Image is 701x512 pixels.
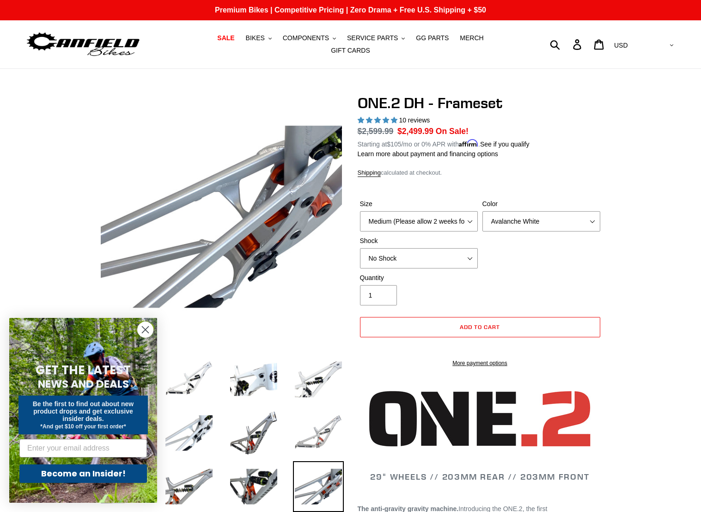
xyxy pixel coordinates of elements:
[283,34,329,42] span: COMPONENTS
[293,354,344,405] img: Load image into Gallery viewer, ONE.2 DH - Frameset
[358,150,498,158] a: Learn more about payment and financing options
[19,464,147,483] button: Become an Insider!
[137,322,153,338] button: Close dialog
[460,34,483,42] span: MERCH
[360,236,478,246] label: Shock
[228,461,279,512] img: Load image into Gallery viewer, ONE.2 DH - Frameset
[482,199,600,209] label: Color
[228,408,279,458] img: Load image into Gallery viewer, ONE.2 DH - Frameset
[397,127,433,136] span: $2,499.99
[164,408,214,458] img: Load image into Gallery viewer, ONE.2 DH - Frameset
[33,400,134,422] span: Be the first to find out about new product drops and get exclusive insider deals.
[411,32,453,44] a: GG PARTS
[360,199,478,209] label: Size
[460,323,500,330] span: Add to cart
[360,359,600,367] a: More payment options
[358,116,399,124] span: 5.00 stars
[326,44,375,57] a: GIFT CARDS
[387,140,401,148] span: $105
[40,423,126,430] span: *And get $10 off your first order*
[36,362,131,378] span: GET THE LATEST
[459,139,478,147] span: Affirm
[455,32,488,44] a: MERCH
[293,408,344,458] img: Load image into Gallery viewer, ONE.2 DH - Frameset
[358,94,603,112] h1: ONE.2 DH - Frameset
[480,140,530,148] a: See if you qualify - Learn more about Affirm Financing (opens in modal)
[278,32,341,44] button: COMPONENTS
[360,273,478,283] label: Quantity
[213,32,239,44] a: SALE
[164,354,214,405] img: Load image into Gallery viewer, ONE.2 DH - Frameset
[347,34,398,42] span: SERVICE PARTS
[246,34,265,42] span: BIKES
[164,461,214,512] img: Load image into Gallery viewer, ONE.2 DH - Frameset
[25,30,141,59] img: Canfield Bikes
[436,125,469,137] span: On Sale!
[399,116,430,124] span: 10 reviews
[241,32,276,44] button: BIKES
[360,317,600,337] button: Add to cart
[228,354,279,405] img: Load image into Gallery viewer, ONE.2 DH - Frameset
[19,439,147,457] input: Enter your email address
[358,127,394,136] s: $2,599.99
[342,32,409,44] button: SERVICE PARTS
[555,34,579,55] input: Search
[358,137,530,149] p: Starting at /mo or 0% APR with .
[416,34,449,42] span: GG PARTS
[370,471,589,482] span: 29" WHEELS // 203MM REAR // 203MM FRONT
[331,47,370,55] span: GIFT CARDS
[358,168,603,177] div: calculated at checkout.
[217,34,234,42] span: SALE
[358,169,381,177] a: Shipping
[293,461,344,512] img: Load image into Gallery viewer, ONE.2 DH - Frameset
[38,377,129,391] span: NEWS AND DEALS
